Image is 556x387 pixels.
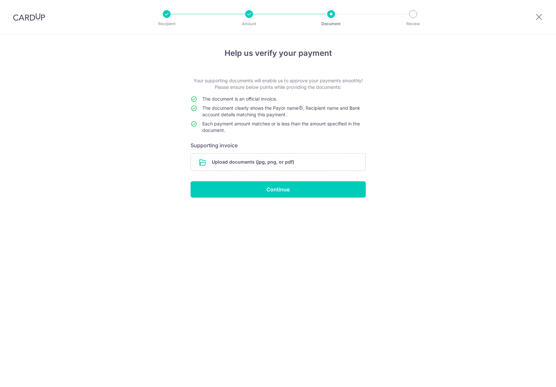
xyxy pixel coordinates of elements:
p: Recipient [143,21,191,27]
h4: Help us verify your payment [191,47,366,59]
h6: Supporting invoice [191,141,366,149]
p: Review [389,21,437,27]
p: Amount [225,21,273,27]
input: Continue [191,181,366,198]
p: Your supporting documents will enable us to approve your payments smoothly! Please ensure below p... [191,77,366,90]
div: Upload documents (jpg, png, or pdf) [191,153,366,171]
span: The document clearly shows the Payor name , Recipient name and Bank account details matching this... [202,105,360,117]
span: Each payment amount matches or is less than the amount specified in the document. [202,121,360,133]
p: Document [307,21,355,27]
span: The document is an official invoice. [202,96,277,102]
img: CardUp [13,13,45,21]
iframe: Opens a widget where you can find more information [514,367,549,384]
